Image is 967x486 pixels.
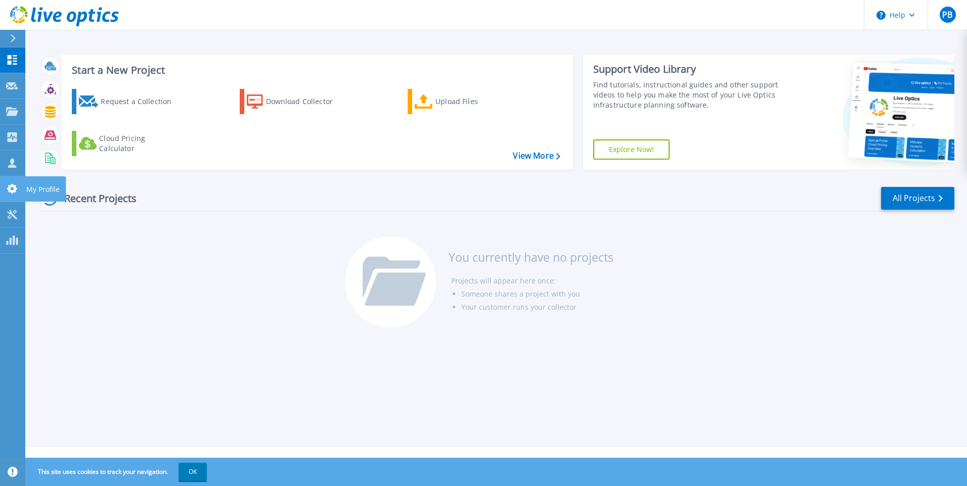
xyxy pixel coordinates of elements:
a: Cloud Pricing Calculator [72,131,185,156]
p: My Profile [26,176,60,203]
div: Request a Collection [101,91,182,112]
div: Cloud Pricing Calculator [99,133,180,154]
span: This site uses cookies to track your navigation. [28,463,207,481]
a: View More [513,151,560,161]
li: Projects will appear here once: [451,274,613,287]
div: Support Video Library [593,63,782,76]
div: Recent Projects [39,186,150,211]
li: Someone shares a project with you [461,287,613,301]
h3: You currently have no projects [449,252,613,263]
a: Request a Collection [72,89,185,114]
div: Download Collector [266,91,347,112]
li: Your customer runs your collector [461,301,613,314]
a: Download Collector [240,89,353,114]
h3: Start a New Project [72,65,560,76]
span: PB [942,11,952,19]
a: Upload Files [408,89,520,114]
div: Find tutorials, instructional guides and other support videos to help you make the most of your L... [593,80,782,110]
div: Upload Files [435,91,516,112]
a: Explore Now! [593,139,670,160]
a: All Projects [881,187,954,210]
button: OK [179,463,207,481]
